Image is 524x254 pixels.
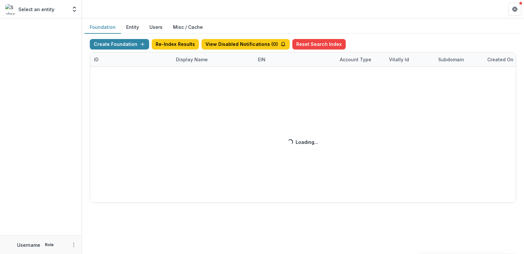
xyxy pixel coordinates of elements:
p: Username [17,242,40,248]
p: Select an entity [18,6,54,13]
button: Users [144,21,168,34]
img: Select an entity [5,4,16,14]
button: Misc / Cache [168,21,208,34]
button: Foundation [85,21,121,34]
button: Get Help [508,3,521,16]
button: Open entity switcher [70,3,79,16]
button: More [70,241,78,249]
p: Role [43,242,56,248]
button: Entity [121,21,144,34]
